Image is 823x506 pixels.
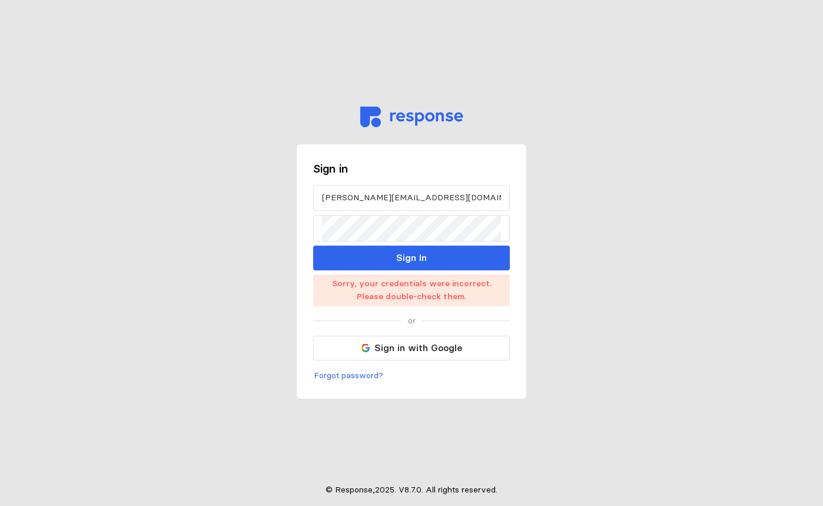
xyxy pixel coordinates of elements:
p: Sign In [396,250,427,265]
img: svg%3e [360,107,463,127]
button: Sign in with Google [313,336,510,361]
p: Forgot password? [314,369,383,382]
p: © Response, 2025 . V 8.7.0 . All rights reserved. [326,484,497,497]
p: Sign in with Google [374,340,462,355]
input: Email [322,186,501,211]
h3: Sign in [313,161,510,177]
button: Sign In [313,246,510,270]
p: Sorry, your credentials were incorrect. Please double-check them. [320,277,504,303]
button: Forgot password? [313,369,384,383]
p: or [408,315,416,328]
img: svg%3e [361,344,370,352]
